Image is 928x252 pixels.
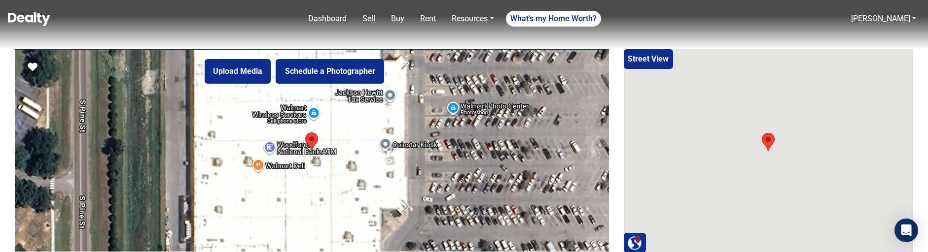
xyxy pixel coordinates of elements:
[358,9,379,29] a: Sell
[416,9,440,29] a: Rent
[851,14,910,23] a: [PERSON_NAME]
[8,12,50,26] img: Dealty - Buy, Sell & Rent Homes
[847,9,920,29] a: [PERSON_NAME]
[387,9,408,29] a: Buy
[276,59,384,84] button: Schedule a Photographer
[624,49,673,69] button: Street View
[627,235,642,250] img: Search Homes at Dealty
[448,9,498,29] a: Resources
[205,59,271,84] button: Upload Media
[304,9,351,29] a: Dashboard
[506,11,601,27] a: What's my Home Worth?
[894,219,918,242] div: Open Intercom Messenger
